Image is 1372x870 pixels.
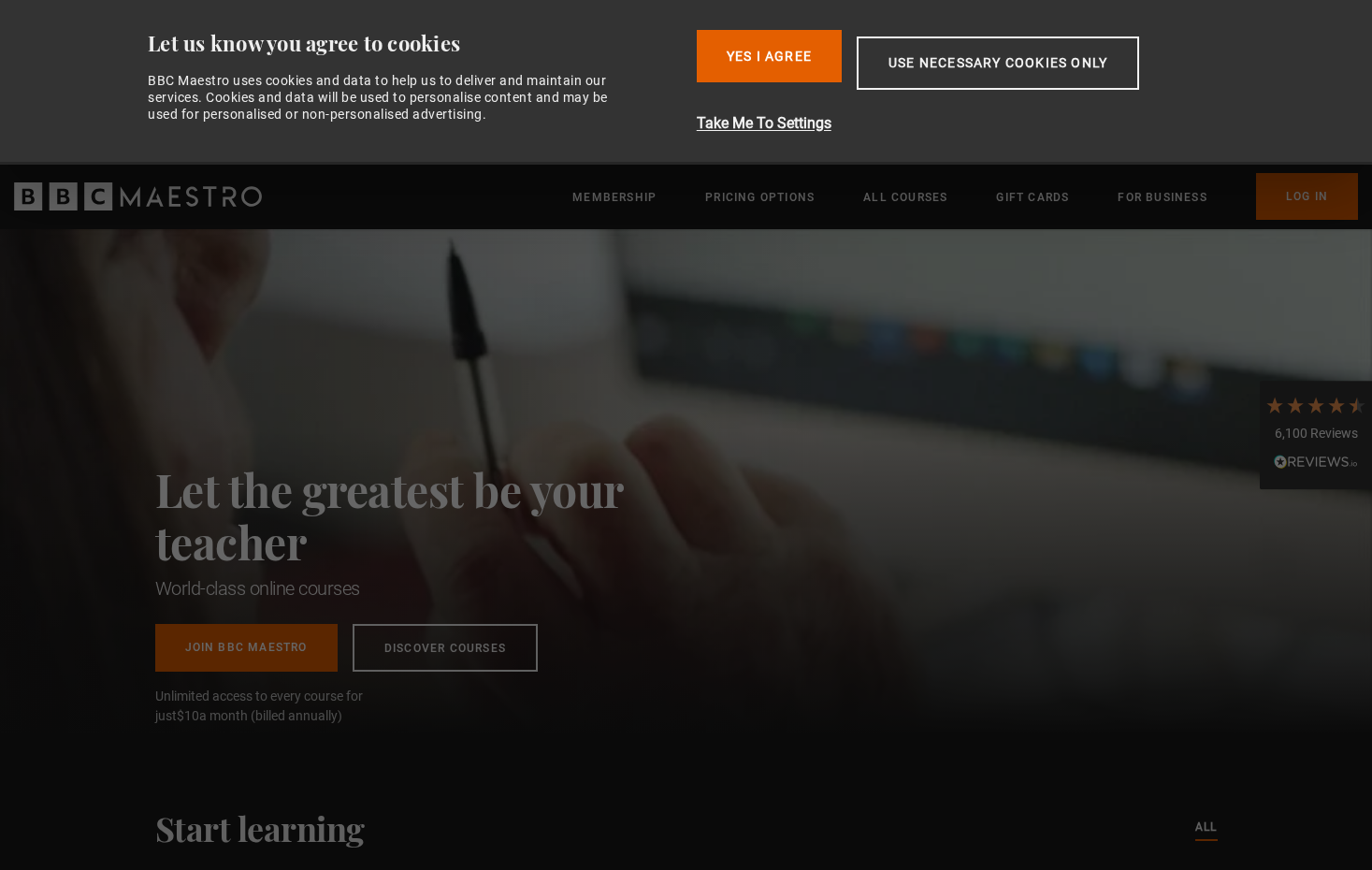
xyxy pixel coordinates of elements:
a: Membership [572,188,657,207]
div: Let us know you agree to cookies [148,30,682,57]
div: Read All Reviews [1264,453,1367,475]
button: Use necessary cookies only [857,36,1139,90]
a: Log In [1256,173,1358,220]
div: BBC Maestro uses cookies and data to help us to deliver and maintain our services. Cookies and da... [148,72,628,123]
a: Gift Cards [996,188,1069,207]
h1: World-class online courses [155,575,707,602]
a: For business [1118,188,1206,207]
h2: Let the greatest be your teacher [155,463,707,568]
svg: BBC Maestro [14,182,262,210]
a: Join BBC Maestro [155,624,338,672]
img: REVIEWS.io [1274,455,1358,468]
div: 4.7 Stars [1264,395,1367,415]
a: All Courses [863,188,947,207]
button: Yes I Agree [697,30,842,82]
div: 6,100 Reviews [1264,425,1367,443]
div: 6,100 ReviewsRead All Reviews [1260,381,1372,489]
nav: Primary [572,173,1358,220]
span: Unlimited access to every course for just a month (billed annually) [155,687,408,726]
span: $10 [177,708,199,723]
a: Discover Courses [353,624,538,672]
a: Pricing Options [705,188,815,207]
button: Take Me To Settings [697,112,1238,135]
